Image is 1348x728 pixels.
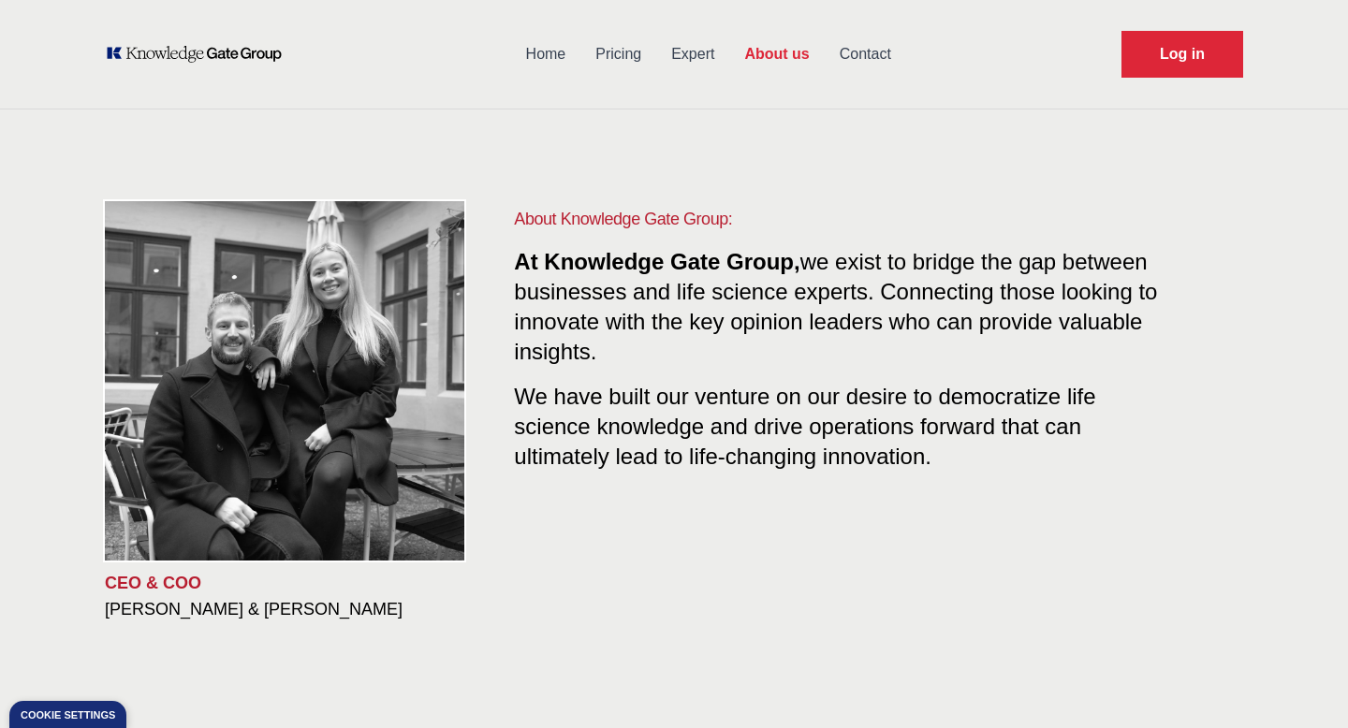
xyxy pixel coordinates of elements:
[580,30,656,79] a: Pricing
[514,376,1095,469] span: We have built our venture on our desire to democratize life science knowledge and drive operation...
[514,249,799,274] span: At Knowledge Gate Group,
[105,201,464,561] img: KOL management, KEE, Therapy area experts
[825,30,906,79] a: Contact
[1254,638,1348,728] iframe: Chat Widget
[105,598,484,620] h3: [PERSON_NAME] & [PERSON_NAME]
[21,710,115,721] div: Cookie settings
[1254,638,1348,728] div: Widget de chat
[1121,31,1243,78] a: Request Demo
[514,206,1168,232] h1: About Knowledge Gate Group:
[656,30,729,79] a: Expert
[105,572,484,594] p: CEO & COO
[511,30,581,79] a: Home
[729,30,824,79] a: About us
[105,45,295,64] a: KOL Knowledge Platform: Talk to Key External Experts (KEE)
[514,249,1157,364] span: we exist to bridge the gap between businesses and life science experts. Connecting those looking ...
